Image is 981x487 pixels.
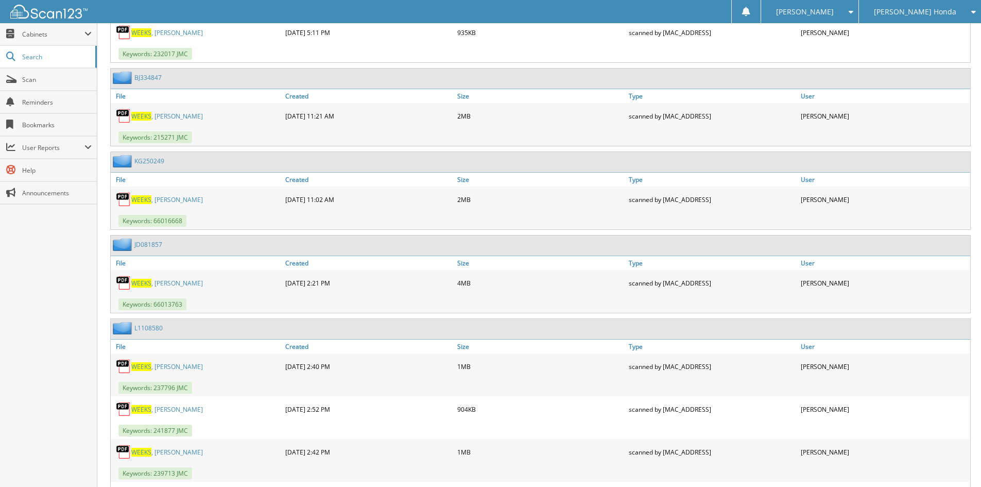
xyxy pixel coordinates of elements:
[111,256,283,270] a: File
[22,166,92,175] span: Help
[626,22,798,43] div: scanned by [MAC_ADDRESS]
[131,112,151,121] span: WEEKS
[118,298,186,310] span: Keywords: 66013763
[118,382,192,394] span: Keywords: 237796 JMC
[113,71,134,84] img: folder2.png
[22,75,92,84] span: Scan
[455,356,627,377] div: 1MB
[116,108,131,124] img: PDF.png
[455,442,627,462] div: 1MB
[776,9,834,15] span: [PERSON_NAME]
[131,405,151,414] span: WEEKS
[283,356,455,377] div: [DATE] 2:40 PM
[116,275,131,291] img: PDF.png
[134,73,162,82] a: BJ334847
[798,340,970,354] a: User
[626,399,798,419] div: scanned by [MAC_ADDRESS]
[111,89,283,103] a: File
[131,362,203,371] a: WEEKS, [PERSON_NAME]
[131,28,151,37] span: WEEKS
[131,195,151,204] span: WEEKS
[134,324,163,332] a: L1108580
[283,442,455,462] div: [DATE] 2:42 PM
[283,106,455,126] div: [DATE] 11:21 AM
[131,448,203,457] a: WEEKS, [PERSON_NAME]
[798,106,970,126] div: [PERSON_NAME]
[131,279,151,288] span: WEEKS
[116,192,131,207] img: PDF.png
[131,112,203,121] a: WEEKS, [PERSON_NAME]
[283,256,455,270] a: Created
[455,340,627,354] a: Size
[118,215,186,227] span: Keywords: 66016668
[626,256,798,270] a: Type
[626,356,798,377] div: scanned by [MAC_ADDRESS]
[131,195,203,204] a: WEEKS, [PERSON_NAME]
[798,273,970,293] div: [PERSON_NAME]
[22,121,92,129] span: Bookmarks
[798,442,970,462] div: [PERSON_NAME]
[116,401,131,417] img: PDF.png
[131,362,151,371] span: WEEKS
[626,89,798,103] a: Type
[111,340,283,354] a: File
[626,189,798,210] div: scanned by [MAC_ADDRESS]
[118,467,192,479] span: Keywords: 239713 JMC
[22,30,84,39] span: Cabinets
[626,340,798,354] a: Type
[798,89,970,103] a: User
[116,25,131,40] img: PDF.png
[455,273,627,293] div: 4MB
[798,256,970,270] a: User
[22,53,90,61] span: Search
[22,98,92,107] span: Reminders
[626,273,798,293] div: scanned by [MAC_ADDRESS]
[118,48,192,60] span: Keywords: 232017 JMC
[283,173,455,187] a: Created
[455,399,627,419] div: 904KB
[874,9,956,15] span: [PERSON_NAME] Honda
[22,189,92,197] span: Announcements
[134,157,164,165] a: KG250249
[930,438,981,487] iframe: Chat Widget
[116,359,131,374] img: PDF.png
[131,405,203,414] a: WEEKS, [PERSON_NAME]
[131,28,203,37] a: WEEKS, [PERSON_NAME]
[626,442,798,462] div: scanned by [MAC_ADDRESS]
[283,399,455,419] div: [DATE] 2:52 PM
[113,155,134,167] img: folder2.png
[22,143,84,152] span: User Reports
[118,425,192,436] span: Keywords: 241877 JMC
[131,279,203,288] a: WEEKS, [PERSON_NAME]
[116,444,131,460] img: PDF.png
[111,173,283,187] a: File
[455,256,627,270] a: Size
[798,399,970,419] div: [PERSON_NAME]
[283,273,455,293] div: [DATE] 2:21 PM
[798,173,970,187] a: User
[283,89,455,103] a: Created
[626,106,798,126] div: scanned by [MAC_ADDRESS]
[798,22,970,43] div: [PERSON_NAME]
[626,173,798,187] a: Type
[10,5,88,19] img: scan123-logo-white.svg
[283,22,455,43] div: [DATE] 5:11 PM
[113,238,134,251] img: folder2.png
[455,106,627,126] div: 2MB
[455,173,627,187] a: Size
[798,356,970,377] div: [PERSON_NAME]
[283,340,455,354] a: Created
[118,131,192,143] span: Keywords: 215271 JMC
[798,189,970,210] div: [PERSON_NAME]
[134,240,162,249] a: JD081857
[455,89,627,103] a: Size
[455,22,627,43] div: 935KB
[113,322,134,334] img: folder2.png
[455,189,627,210] div: 2MB
[131,448,151,457] span: WEEKS
[283,189,455,210] div: [DATE] 11:02 AM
